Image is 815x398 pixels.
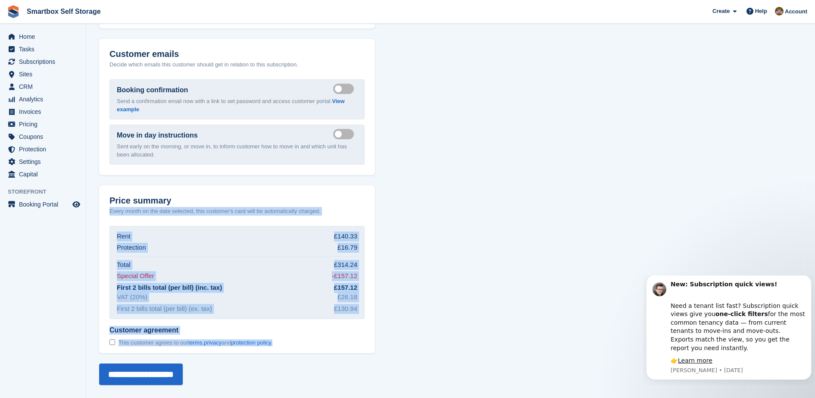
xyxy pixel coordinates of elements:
span: Create [712,7,730,16]
span: CRM [19,81,71,93]
span: Settings [19,156,71,168]
a: Learn more [35,81,70,88]
div: £26.18 [337,292,357,302]
span: Pricing [19,118,71,130]
b: one-click filters [73,35,125,42]
img: Profile image for Steven [10,7,24,21]
p: Send a confirmation email now with a link to set password and access customer portal. [117,97,357,114]
a: Smartbox Self Storage [23,4,104,19]
span: Invoices [19,106,71,118]
div: £140.33 [334,232,357,241]
a: terms [188,339,203,346]
div: Total [117,260,131,270]
div: VAT (20%) [117,292,147,302]
div: £130.94 [334,304,357,314]
img: Kayleigh Devlin [775,7,784,16]
a: menu [4,81,81,93]
span: Coupons [19,131,71,143]
img: stora-icon-8386f47178a22dfd0bd8f6a31ec36ba5ce8667c1dd55bd0f319d3a0aa187defe.svg [7,5,20,18]
b: New: Subscription quick views! [28,5,134,12]
a: menu [4,143,81,155]
a: menu [4,198,81,210]
span: Booking Portal [19,198,71,210]
a: menu [4,31,81,43]
label: Move in day instructions [117,130,198,141]
a: menu [4,106,81,118]
a: privacy [204,339,222,346]
a: menu [4,93,81,105]
span: Capital [19,168,71,180]
p: Message from Steven, sent 1d ago [28,91,162,99]
a: menu [4,156,81,168]
span: Home [19,31,71,43]
div: £16.79 [337,243,357,253]
span: This customer agrees to our , and . [119,339,272,346]
div: £157.12 [334,283,357,293]
span: Subscriptions [19,56,71,68]
div: Protection [117,243,146,253]
h2: Customer emails [109,49,365,59]
p: Every month on the date selected, this customer's card will be automatically charged. [109,207,321,216]
label: Booking confirmation [117,85,188,95]
div: 👉 [28,81,162,90]
span: Sites [19,68,71,80]
span: Protection [19,143,71,155]
div: First 2 bills total (per bill) (ex. tax) [117,304,212,314]
span: Help [755,7,767,16]
div: £314.24 [334,260,357,270]
a: menu [4,68,81,80]
span: Tasks [19,43,71,55]
a: menu [4,168,81,180]
div: First 2 bills total (per bill) (inc. tax) [117,283,222,293]
div: Rent [117,232,131,241]
span: Account [785,7,807,16]
span: Customer agreement [109,326,272,335]
iframe: Intercom notifications message [643,276,815,385]
div: Need a tenant list fast? Subscription quick views give you for the most common tenancy data — fro... [28,18,162,77]
div: Special Offer [117,271,154,281]
a: menu [4,56,81,68]
input: Customer agreement This customer agrees to ourterms,privacyandprotection policy. [109,339,115,345]
span: Storefront [8,188,86,196]
a: protection policy [231,339,271,346]
div: -£157.12 [332,271,357,281]
a: Preview store [71,199,81,210]
a: menu [4,118,81,130]
p: Sent early on the morning, or move in, to inform customer how to move in and which unit has been ... [117,142,357,159]
div: Message content [28,5,162,89]
span: Analytics [19,93,71,105]
label: Send move in day email [333,134,357,135]
h2: Price summary [109,196,365,206]
a: menu [4,131,81,143]
a: menu [4,43,81,55]
p: Decide which emails this customer should get in relation to this subscription. [109,60,365,69]
a: View example [117,98,345,113]
label: Send booking confirmation email [333,88,357,90]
